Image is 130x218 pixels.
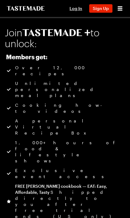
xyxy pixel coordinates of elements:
span: Cooking how-to videos [15,102,124,114]
span: Exclusive event access [15,168,124,180]
span: Over 12,000 recipes [15,65,124,77]
span: Unlimited personalized meal plans [15,80,124,99]
h2: Members get: [6,53,124,60]
button: Log In [66,4,86,13]
span: A personal Virtual Recipe Box [15,118,124,136]
span: 1,000+ hours of food & lifestyle shows [15,140,124,164]
button: Sign Up [89,4,112,13]
span: Log In [70,6,82,11]
a: To Tastemade Home Page [6,6,45,11]
h1: Join to unlock: [5,28,125,50]
span: Sign Up [93,6,109,11]
button: Open menu [116,5,124,12]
